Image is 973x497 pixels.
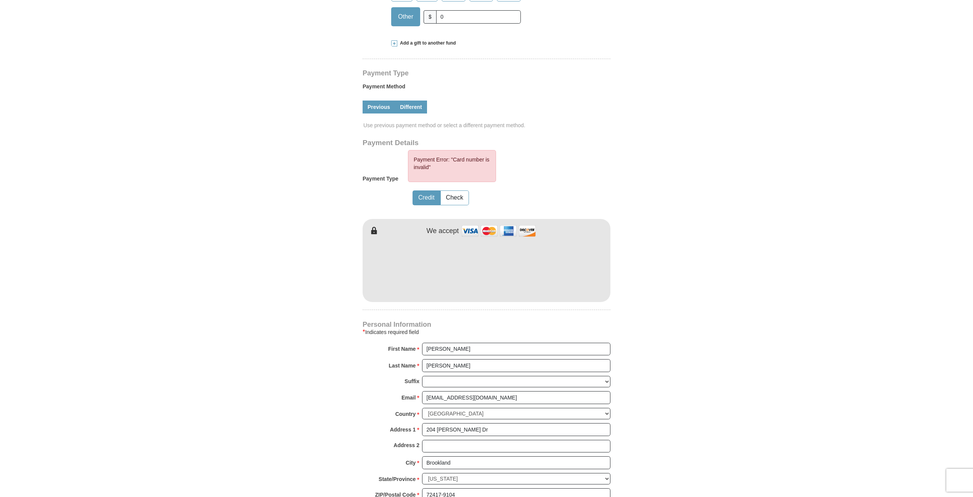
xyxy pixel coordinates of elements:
h4: We accept [427,227,459,235]
strong: Email [401,392,416,403]
strong: Last Name [389,360,416,371]
span: $ [424,10,437,24]
h3: Payment Details [363,139,557,147]
strong: Address 1 [390,424,416,435]
label: Payment Method [363,83,610,94]
button: Check [441,191,469,205]
span: Other [394,11,417,22]
h5: Payment Type [363,176,398,182]
h4: Personal Information [363,321,610,328]
strong: City [406,457,416,468]
div: Indicates required field [363,328,610,337]
strong: State/Province [379,474,416,484]
a: Previous [363,101,395,113]
span: Add a gift to another fund [397,40,456,46]
strong: First Name [388,344,416,354]
a: Different [395,101,427,113]
li: Payment Error: "Card number is invalid" [414,156,490,171]
h4: Payment Type [363,70,610,76]
input: Other Amount [436,10,521,24]
strong: Suffix [405,376,419,387]
strong: Country [395,409,416,419]
span: Use previous payment method or select a different payment method. [363,121,611,129]
button: Credit [413,191,440,205]
img: credit cards accepted [461,223,537,239]
strong: Address 2 [393,440,419,451]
